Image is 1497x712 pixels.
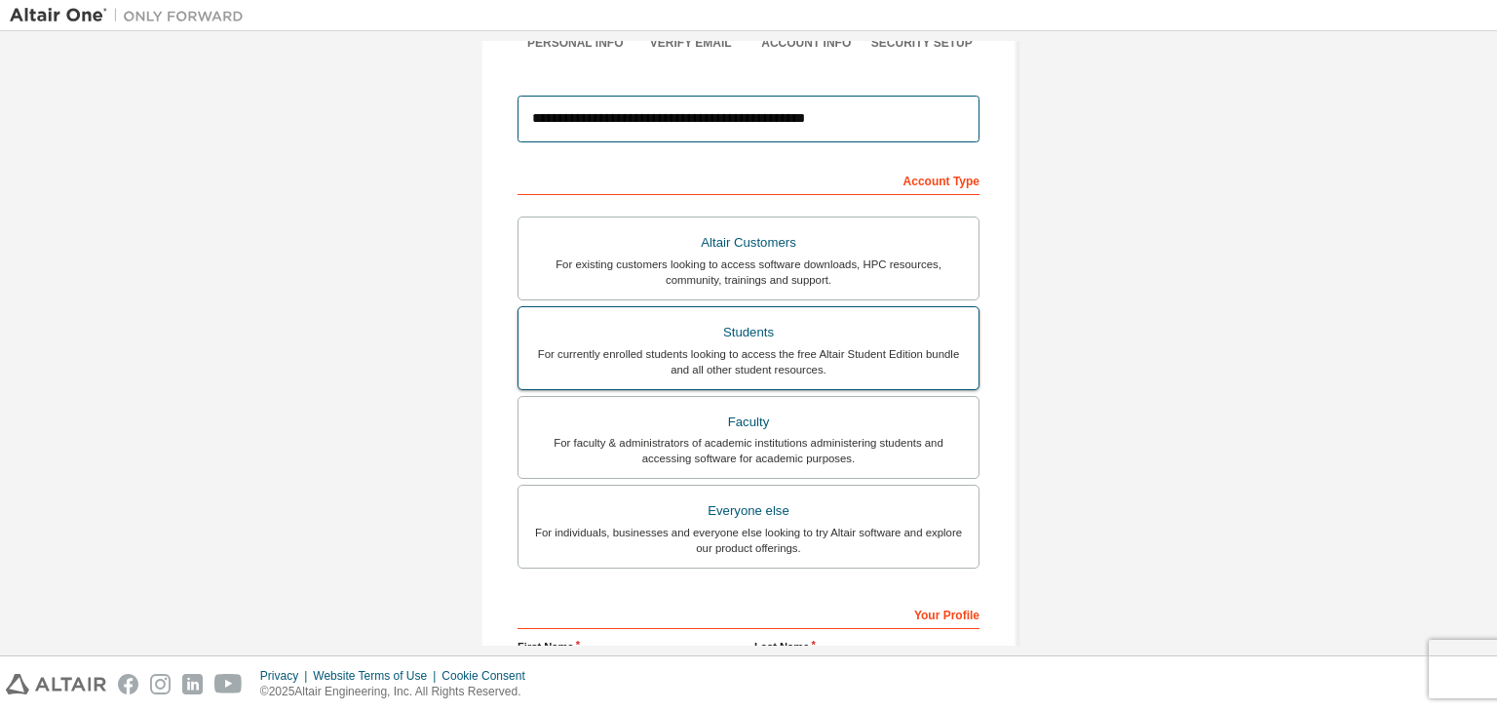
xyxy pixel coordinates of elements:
img: youtube.svg [214,674,243,694]
div: Website Terms of Use [313,668,441,684]
div: Account Info [748,35,864,51]
label: Last Name [754,639,979,654]
label: First Name [518,639,743,654]
div: Your Profile [518,598,979,629]
div: Cookie Consent [441,668,536,684]
div: For individuals, businesses and everyone else looking to try Altair software and explore our prod... [530,525,967,556]
div: Security Setup [864,35,980,51]
img: instagram.svg [150,674,171,694]
img: altair_logo.svg [6,674,106,694]
div: Personal Info [518,35,633,51]
img: linkedin.svg [182,674,203,694]
div: Verify Email [633,35,749,51]
p: © 2025 Altair Engineering, Inc. All Rights Reserved. [260,684,537,700]
img: facebook.svg [118,674,138,694]
div: For existing customers looking to access software downloads, HPC resources, community, trainings ... [530,257,967,288]
div: Altair Customers [530,229,967,257]
div: Faculty [530,409,967,436]
div: Privacy [260,668,313,684]
div: Everyone else [530,497,967,525]
div: For faculty & administrators of academic institutions administering students and accessing softwa... [530,435,967,466]
img: Altair One [10,6,253,25]
div: For currently enrolled students looking to access the free Altair Student Edition bundle and all ... [530,346,967,377]
div: Account Type [518,164,979,195]
div: Students [530,319,967,346]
